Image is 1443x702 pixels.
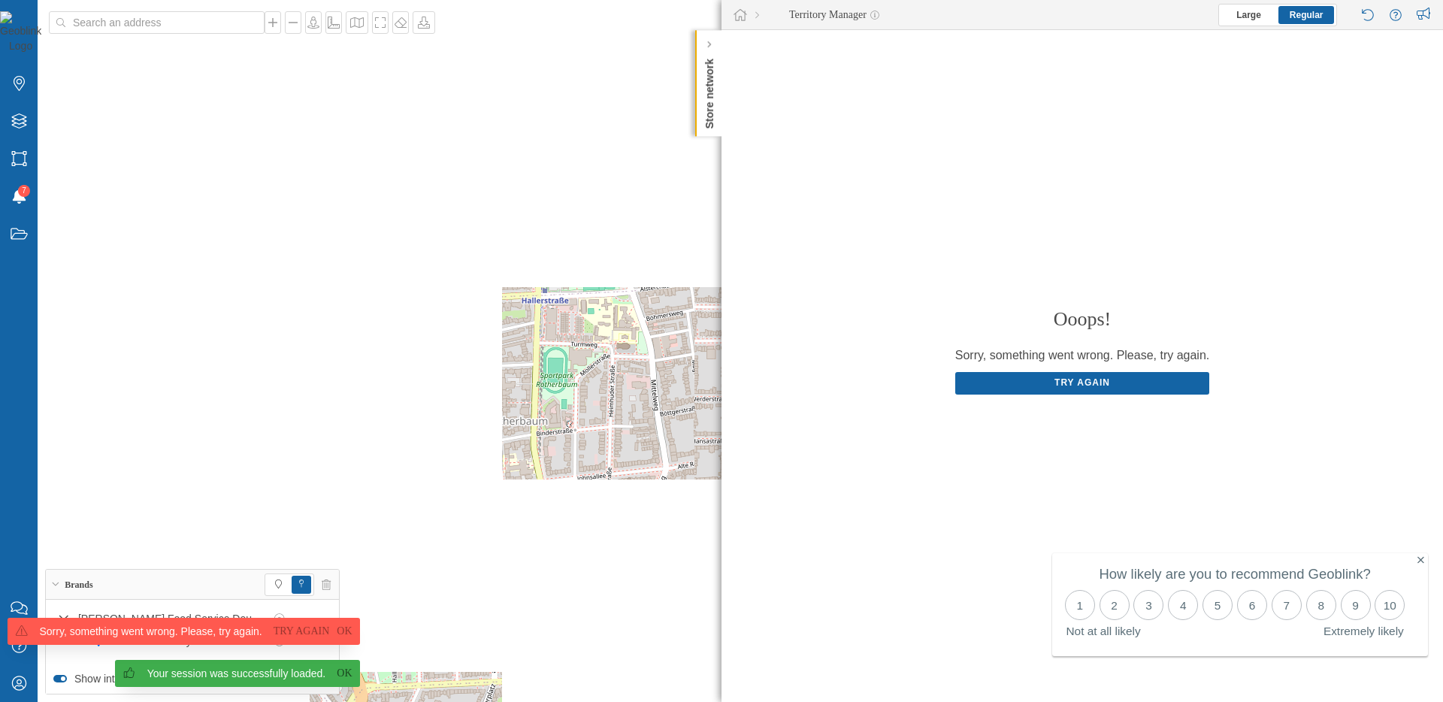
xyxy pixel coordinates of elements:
div: 8 [1306,590,1336,620]
span: Not at all likely [1066,624,1140,639]
p: Sorry, something went wrong. Please, try again. [955,346,1210,365]
div: 10 [1375,590,1405,620]
span: Regular [1290,10,1324,20]
a: Try again [270,624,334,639]
a: Ok [333,624,355,639]
div: 7 [1272,590,1302,620]
div: 3 [1133,590,1163,620]
div: 2 [1100,590,1130,620]
div: Your session was successfully loaded. [147,666,326,681]
div: Territory Manager [755,8,879,23]
span: Brands [65,578,92,592]
div: How likely are you to recommend Geoblink? [1063,567,1408,582]
span: 7 [22,183,26,198]
div: Sorry, something went wrong. Please, try again. [40,624,262,639]
h1: Ooops! [1054,307,1112,331]
a: Ok [333,666,355,681]
div: 4 [1168,590,1198,620]
div: 9 [1341,590,1371,620]
div: [PERSON_NAME] Food Service Deutschland GmbH [78,611,265,627]
span: Support [32,11,86,24]
span: Large [1236,10,1261,20]
img: territory-manager.svg [767,8,782,23]
p: Store network [702,53,717,129]
div: 1 [1065,590,1095,620]
span: Extremely likely [1324,624,1404,639]
div: 6 [1237,590,1267,620]
div: 5 [1202,590,1233,620]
